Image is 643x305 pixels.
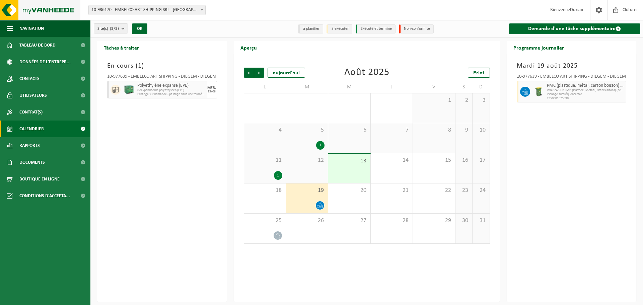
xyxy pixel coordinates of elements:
[298,24,323,33] li: à planifier
[97,41,146,54] h2: Tâches à traiter
[289,157,325,164] span: 12
[19,121,44,137] span: Calendrier
[476,187,486,194] span: 24
[416,217,451,224] span: 29
[247,127,282,134] span: 4
[19,87,47,104] span: Utilisateurs
[533,87,544,97] img: WB-0240-HPE-GN-50
[416,187,451,194] span: 22
[459,127,469,134] span: 9
[473,81,490,93] td: D
[289,217,325,224] span: 26
[89,5,205,15] span: 10-936170 - EMBELCO ART SHIPPING SRL - ETTERBEEK
[468,68,490,78] a: Print
[509,23,641,34] a: Demande d'une tâche supplémentaire
[517,74,627,81] div: 10-977639 - EMBELCO ART SHIPPING - DIEGEM - DIEGEM
[476,157,486,164] span: 17
[286,81,328,93] td: M
[547,88,625,92] span: WB-0240-HP PMD (Plastiek, Metaal, Drankkartons) (bedrijven)
[416,157,451,164] span: 15
[328,81,370,93] td: M
[19,20,44,37] span: Navigation
[289,127,325,134] span: 5
[234,41,264,54] h2: Aperçu
[247,157,282,164] span: 11
[19,154,45,171] span: Documents
[547,83,625,88] span: PMC (plastique, métal, carton boisson) (industriel)
[399,24,434,33] li: Non-conformité
[517,61,627,71] h3: Mardi 19 août 2025
[371,81,413,93] td: J
[247,187,282,194] span: 18
[208,90,216,93] div: 13/08
[416,97,451,104] span: 1
[332,127,367,134] span: 6
[88,5,206,15] span: 10-936170 - EMBELCO ART SHIPPING SRL - ETTERBEEK
[476,97,486,104] span: 3
[416,127,451,134] span: 8
[97,24,119,34] span: Site(s)
[547,96,625,100] span: T250001675598
[19,54,71,70] span: Données de l'entrepr...
[207,86,216,90] div: MER.
[374,127,409,134] span: 7
[107,61,217,71] h3: En cours ( )
[94,23,128,33] button: Site(s)(3/3)
[19,187,70,204] span: Conditions d'accepta...
[327,24,352,33] li: à exécuter
[570,7,583,12] strong: Dorian
[110,26,119,31] count: (3/3)
[19,37,56,54] span: Tableau de bord
[476,217,486,224] span: 31
[138,63,142,69] span: 1
[254,68,264,78] span: Suivant
[274,171,282,180] div: 1
[247,217,282,224] span: 25
[137,88,205,92] span: Geëxpandeerde polyethyleen (EPE)
[507,41,571,54] h2: Programme journalier
[19,104,43,121] span: Contrat(s)
[107,74,217,81] div: 10-977639 - EMBELCO ART SHIPPING - DIEGEM - DIEGEM
[19,70,40,87] span: Contacts
[137,92,205,96] span: Echange sur demande - passage dans une tournée fixe (traitement inclus)
[459,217,469,224] span: 30
[413,81,455,93] td: V
[132,23,147,34] button: OK
[344,68,389,78] div: Août 2025
[332,217,367,224] span: 27
[356,24,396,33] li: Exécuté et terminé
[374,187,409,194] span: 21
[374,157,409,164] span: 14
[19,171,60,187] span: Boutique en ligne
[459,187,469,194] span: 23
[124,85,134,95] img: PB-HB-1400-HPE-GN-01
[476,127,486,134] span: 10
[332,187,367,194] span: 20
[459,157,469,164] span: 16
[455,81,473,93] td: S
[374,217,409,224] span: 28
[473,70,485,76] span: Print
[268,68,305,78] div: aujourd'hui
[547,92,625,96] span: Vidange sur fréquence fixe
[289,187,325,194] span: 19
[137,83,205,88] span: Polyethylène expansé (EPE)
[332,157,367,165] span: 13
[244,68,254,78] span: Précédent
[459,97,469,104] span: 2
[19,137,40,154] span: Rapports
[316,141,325,150] div: 1
[244,81,286,93] td: L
